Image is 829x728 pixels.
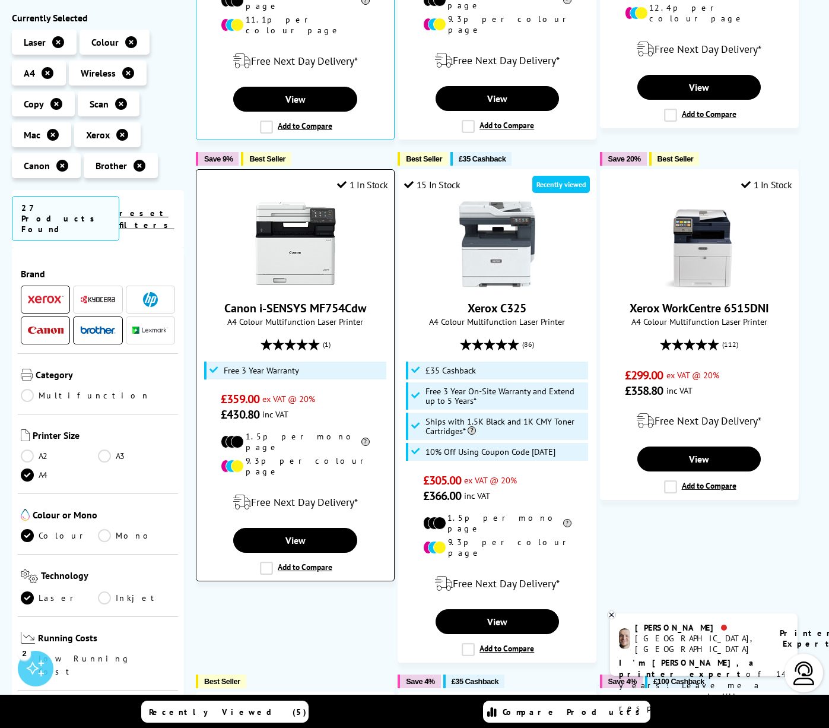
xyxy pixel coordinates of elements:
div: Recently viewed [532,176,590,193]
span: (86) [522,333,534,356]
span: Brother [96,160,127,172]
span: inc VAT [464,490,490,501]
button: Save 4% [398,675,440,688]
div: modal_delivery [404,567,590,600]
a: Xerox WorkCentre 6515DNI [630,300,769,316]
span: Save 4% [608,677,637,686]
label: Add to Compare [664,109,736,122]
span: Wireless [81,67,116,79]
span: Free 3 Year Warranty [224,366,299,375]
button: Best Seller [196,675,246,688]
li: 1.5p per mono page [221,431,369,452]
a: View [436,609,560,634]
span: (1) [323,333,331,356]
span: £305.00 [423,473,462,488]
button: Save 9% [196,152,239,166]
a: View [233,87,357,112]
span: A4 Colour Multifunction Laser Printer [202,316,388,327]
a: HP [132,292,168,307]
span: Compare Products [503,707,646,717]
span: £35 Cashback [452,677,498,686]
div: modal_delivery [606,404,792,438]
img: Lexmark [132,327,168,334]
li: 9.3p per colour page [221,455,369,477]
span: Technology [41,569,175,585]
span: Save 9% [204,154,233,163]
span: £359.00 [221,391,259,407]
span: Canon [24,160,50,172]
div: modal_delivery [202,486,388,519]
span: Best Seller [658,154,694,163]
img: Running Costs [21,632,35,644]
button: Save 20% [600,152,647,166]
span: (112) [722,333,738,356]
span: Recently Viewed (5) [149,707,307,717]
img: Xerox WorkCentre 6515DNI [655,200,744,289]
img: Xerox C325 [453,200,542,289]
a: Kyocera [80,292,116,307]
a: Compare Products [483,701,650,723]
a: Canon i-SENSYS MF754Cdw [251,279,340,291]
div: 1 In Stock [741,179,792,191]
a: Mono [98,529,175,542]
label: Add to Compare [260,121,332,134]
span: A4 Colour Multifunction Laser Printer [606,316,792,327]
span: £299.00 [625,368,663,383]
a: A4 [21,469,98,482]
a: Low Running Cost [21,653,175,679]
img: Canon [28,327,63,334]
span: ex VAT @ 20% [262,393,315,404]
span: Brand [21,268,175,280]
a: View [637,75,761,100]
a: Xerox C325 [453,279,542,291]
span: A4 [24,67,35,79]
span: Category [36,369,175,383]
span: Colour or Mono [33,509,175,523]
span: Scan [90,98,109,110]
img: Brother [80,326,116,334]
a: A3 [98,450,175,463]
button: £35 Cashback [450,152,512,166]
span: Save 4% [406,677,434,686]
a: Inkjet [98,591,175,604]
p: of 14 years! Leave me a message and I'll respond ASAP [619,657,789,714]
li: 9.3p per colour page [423,14,571,35]
span: Colour [91,36,119,48]
a: A2 [21,450,98,463]
button: Save 4% [600,675,643,688]
img: Canon i-SENSYS MF754Cdw [251,200,340,289]
label: Add to Compare [260,562,332,575]
span: 27 Products Found [12,196,119,241]
div: 15 In Stock [404,179,460,191]
img: HP [143,292,158,307]
a: Laser [21,591,98,604]
li: 1.5p per mono page [423,512,571,534]
label: Add to Compare [462,643,534,656]
span: Free 3 Year On-Site Warranty and Extend up to 5 Years* [425,387,585,406]
a: Xerox WorkCentre 6515DNI [655,279,744,291]
span: £35 Cashback [425,366,476,375]
span: Running Costs [38,632,175,647]
img: ashley-livechat.png [619,628,630,649]
div: modal_delivery [202,45,388,78]
li: 9.3p per colour page [423,537,571,558]
span: 10% Off Using Coupon Code [DATE] [425,447,555,457]
a: Lexmark [132,323,168,338]
a: reset filters [119,208,174,230]
li: 11.1p per colour page [221,14,369,36]
span: inc VAT [262,409,288,420]
img: Xerox [28,296,63,304]
button: Best Seller [649,152,700,166]
a: Xerox C325 [468,300,526,316]
span: Best Seller [406,154,442,163]
span: Best Seller [249,154,285,163]
span: Laser [24,36,46,48]
div: [GEOGRAPHIC_DATA], [GEOGRAPHIC_DATA] [635,633,765,654]
img: user-headset-light.svg [792,661,816,685]
span: Ships with 1.5K Black and 1K CMY Toner Cartridges* [425,417,585,436]
span: inc VAT [666,385,693,396]
a: Canon [28,323,63,338]
button: Best Seller [398,152,448,166]
span: A4 Colour Multifunction Laser Printer [404,316,590,327]
div: 1 In Stock [337,179,388,191]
